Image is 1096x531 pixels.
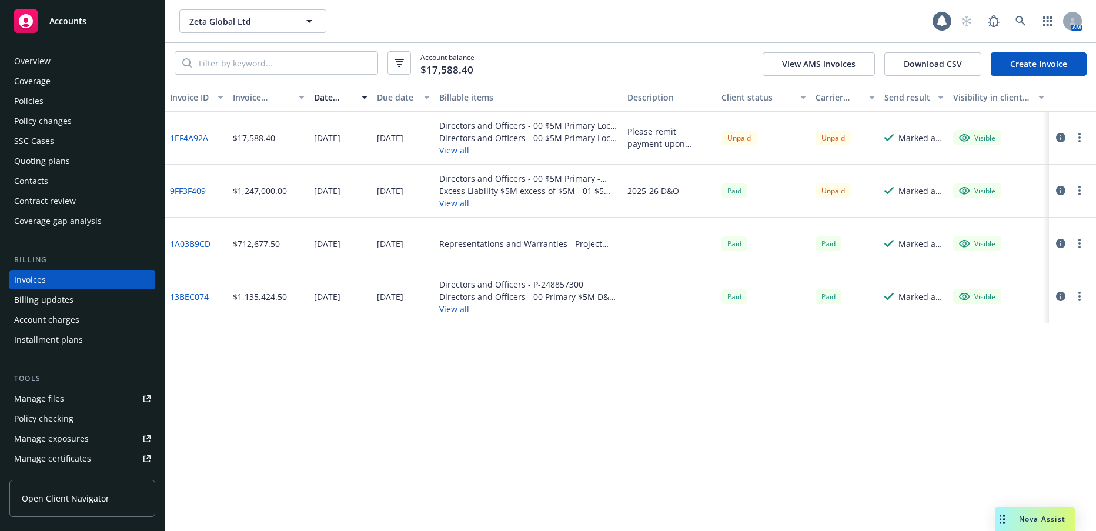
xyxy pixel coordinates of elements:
[898,132,944,144] div: Marked as sent
[233,290,287,303] div: $1,135,424.50
[233,185,287,197] div: $1,247,000.00
[898,238,944,250] div: Marked as sent
[377,290,403,303] div: [DATE]
[995,507,1075,531] button: Nova Assist
[179,9,326,33] button: Zeta Global Ltd
[9,409,155,428] a: Policy checking
[14,330,83,349] div: Installment plans
[9,270,155,289] a: Invoices
[816,91,862,103] div: Carrier status
[439,144,618,156] button: View all
[9,152,155,171] a: Quoting plans
[309,84,372,112] button: Date issued
[9,290,155,309] a: Billing updates
[314,238,340,250] div: [DATE]
[816,236,841,251] div: Paid
[233,132,275,144] div: $17,588.40
[816,183,851,198] div: Unpaid
[884,52,981,76] button: Download CSV
[9,389,155,408] a: Manage files
[721,131,757,145] div: Unpaid
[1019,514,1065,524] span: Nova Assist
[14,132,54,151] div: SSC Cases
[439,290,618,303] div: Directors and Officers - 00 Primary $5M D&O Binder (AIG) - [PHONE_NUMBER]
[995,507,1010,531] div: Drag to move
[439,238,618,250] div: Representations and Warranties - Project Lightspeed - Zeta Global (LiveIntent) - BlueChip [[DATE]...
[9,192,155,211] a: Contract review
[439,303,618,315] button: View all
[9,429,155,448] a: Manage exposures
[9,72,155,91] a: Coverage
[816,289,841,304] div: Paid
[9,469,155,488] a: Manage claims
[898,290,944,303] div: Marked as sent
[816,131,851,145] div: Unpaid
[170,238,210,250] a: 1A03B9CD
[233,238,280,250] div: $712,677.50
[49,16,86,26] span: Accounts
[1009,9,1032,33] a: Search
[14,409,73,428] div: Policy checking
[14,429,89,448] div: Manage exposures
[439,132,618,144] div: Directors and Officers - 00 $5M Primary Local Policy - [GEOGRAPHIC_DATA] - [PHONE_NUMBER] [GEOGRA...
[9,330,155,349] a: Installment plans
[439,119,618,132] div: Directors and Officers - 00 $5M Primary Local Policy - [GEOGRAPHIC_DATA] - [PHONE_NUMBER] [GEOGRA...
[228,84,310,112] button: Invoice amount
[9,92,155,111] a: Policies
[14,112,72,131] div: Policy changes
[627,125,712,150] div: Please remit payment upon receipt. Thank you.
[898,185,944,197] div: Marked as sent
[439,172,618,185] div: Directors and Officers - 00 $5M Primary - [PHONE_NUMBER]
[420,52,475,74] span: Account balance
[627,238,630,250] div: -
[314,91,355,103] div: Date issued
[314,185,340,197] div: [DATE]
[14,152,70,171] div: Quoting plans
[189,15,291,28] span: Zeta Global Ltd
[377,91,417,103] div: Due date
[1036,9,1060,33] a: Switch app
[721,91,793,103] div: Client status
[627,91,712,103] div: Description
[14,212,102,231] div: Coverage gap analysis
[14,469,73,488] div: Manage claims
[314,132,340,144] div: [DATE]
[623,84,717,112] button: Description
[959,291,995,302] div: Visible
[314,290,340,303] div: [DATE]
[717,84,811,112] button: Client status
[435,84,623,112] button: Billable items
[170,290,209,303] a: 13BEC074
[721,289,747,304] div: Paid
[372,84,435,112] button: Due date
[170,91,210,103] div: Invoice ID
[22,492,109,505] span: Open Client Navigator
[959,132,995,143] div: Visible
[627,185,679,197] div: 2025-26 D&O
[14,72,51,91] div: Coverage
[9,310,155,329] a: Account charges
[884,91,931,103] div: Send result
[953,91,1031,103] div: Visibility in client dash
[170,132,208,144] a: 1EF4A92A
[377,185,403,197] div: [DATE]
[439,91,618,103] div: Billable items
[14,270,46,289] div: Invoices
[9,373,155,385] div: Tools
[959,185,995,196] div: Visible
[9,52,155,71] a: Overview
[721,183,747,198] div: Paid
[165,84,228,112] button: Invoice ID
[420,62,473,78] span: $17,588.40
[233,91,292,103] div: Invoice amount
[880,84,948,112] button: Send result
[721,236,747,251] div: Paid
[182,58,192,68] svg: Search
[763,52,875,76] button: View AMS invoices
[377,238,403,250] div: [DATE]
